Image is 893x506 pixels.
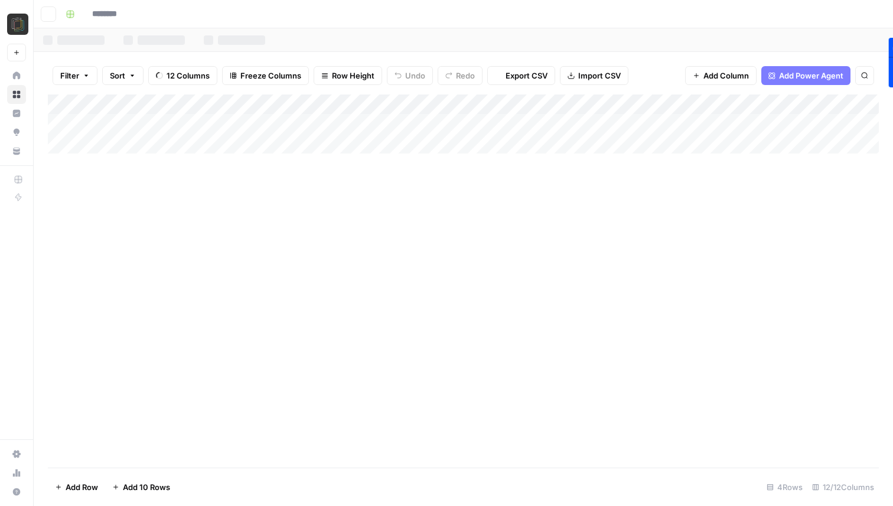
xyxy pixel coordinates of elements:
a: Opportunities [7,123,26,142]
a: Browse [7,85,26,104]
a: Settings [7,445,26,463]
button: Workspace: Harmonya [7,9,26,39]
div: 12/12 Columns [807,478,879,497]
span: Row Height [332,70,374,81]
button: Sort [102,66,144,85]
span: Add 10 Rows [123,481,170,493]
button: 12 Columns [148,66,217,85]
a: Your Data [7,142,26,161]
button: Add Row [48,478,105,497]
span: 12 Columns [167,70,210,81]
button: Freeze Columns [222,66,309,85]
button: Import CSV [560,66,628,85]
span: Sort [110,70,125,81]
a: Home [7,66,26,85]
span: Undo [405,70,425,81]
button: Add 10 Rows [105,478,177,497]
a: Usage [7,463,26,482]
span: Redo [456,70,475,81]
img: Harmonya Logo [7,14,28,35]
span: Add Row [66,481,98,493]
button: Undo [387,66,433,85]
button: Row Height [314,66,382,85]
button: Filter [53,66,97,85]
span: Import CSV [578,70,621,81]
a: Insights [7,104,26,123]
button: Export CSV [487,66,555,85]
span: Freeze Columns [240,70,301,81]
span: Add Power Agent [779,70,843,81]
button: Redo [438,66,483,85]
button: Add Column [685,66,757,85]
div: 4 Rows [762,478,807,497]
span: Add Column [703,70,749,81]
button: Help + Support [7,482,26,501]
span: Export CSV [506,70,547,81]
button: Add Power Agent [761,66,850,85]
span: Filter [60,70,79,81]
